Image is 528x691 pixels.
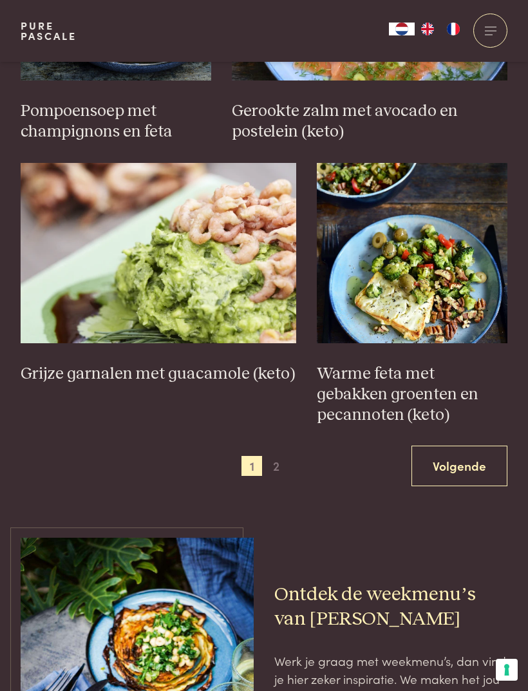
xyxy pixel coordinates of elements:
[440,23,466,35] a: FR
[415,23,466,35] ul: Language list
[411,446,507,486] a: Volgende
[232,101,507,142] h3: Gerookte zalm met avocado en postelein (keto)
[415,23,440,35] a: EN
[241,456,262,477] span: 1
[21,21,77,41] a: PurePascale
[496,659,518,681] button: Uw voorkeuren voor toestemming voor trackingtechnologieën
[317,364,508,426] h3: Warme feta met gebakken groenten en pecannoten (keto)
[274,583,507,630] h2: Ontdek de weekmenu’s van [PERSON_NAME]
[21,364,296,384] h3: Grijze garnalen met guacamole (keto)
[317,163,508,343] img: Warme feta met gebakken groenten en pecannoten (keto)
[21,101,212,142] h3: Pompoensoep met champignons en feta
[389,23,466,35] aside: Language selected: Nederlands
[389,23,415,35] a: NL
[389,23,415,35] div: Language
[317,163,508,426] a: Warme feta met gebakken groenten en pecannoten (keto) Warme feta met gebakken groenten en pecanno...
[266,456,287,477] span: 2
[21,163,296,343] img: Grijze garnalen met guacamole (keto)
[21,163,296,384] a: Grijze garnalen met guacamole (keto) Grijze garnalen met guacamole (keto)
